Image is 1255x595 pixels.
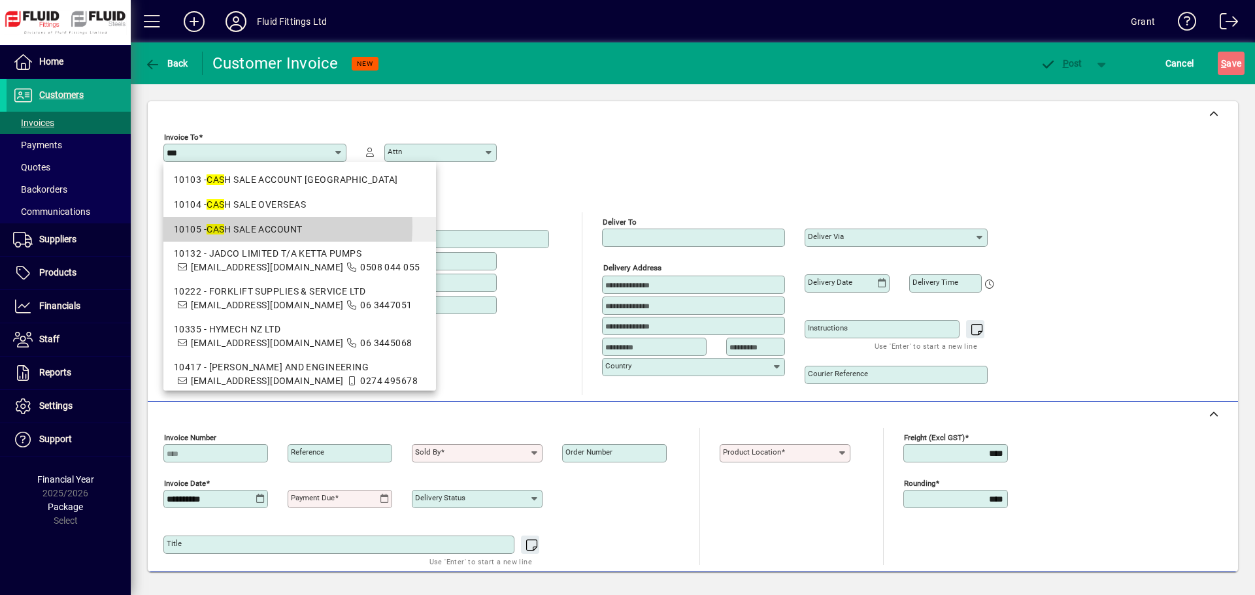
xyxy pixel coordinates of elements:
mat-option: 10222 - FORKLIFT SUPPLIES & SERVICE LTD [163,280,436,317]
mat-label: Deliver via [808,232,844,241]
mat-option: 10132 - JADCO LIMITED T/A KETTA PUMPS [163,242,436,280]
a: Reports [7,357,131,389]
div: 10132 - JADCO LIMITED T/A KETTA PUMPS [174,247,426,261]
span: ost [1040,58,1082,69]
div: 10103 - H SALE ACCOUNT [GEOGRAPHIC_DATA] [174,173,426,187]
span: 06 3447051 [360,300,412,310]
mat-option: 10417 - MERV TATE MACHINING AND ENGINEERING [163,355,436,393]
span: 06 3445068 [360,338,412,348]
mat-option: 10105 - CASH SALE ACCOUNT [163,217,436,242]
mat-label: Deliver To [603,217,637,227]
mat-label: Product location [723,447,781,457]
mat-label: Sold by [415,447,441,457]
span: Customers [39,89,84,100]
div: Grant [1131,11,1155,32]
mat-label: Delivery date [808,278,852,287]
a: Quotes [7,156,131,178]
mat-label: Title [167,539,182,548]
div: 10105 - H SALE ACCOUNT [174,223,426,236]
div: 10335 - HYMECH NZ LTD [174,323,426,336]
div: 10417 - [PERSON_NAME] AND ENGINEERING [174,361,426,374]
a: Communications [7,201,131,223]
span: Home [39,56,63,67]
span: Communications [13,206,90,217]
div: 10104 - H SALE OVERSEAS [174,198,426,212]
span: [EMAIL_ADDRESS][DOMAIN_NAME] [191,376,344,386]
button: Post [1033,52,1089,75]
div: Fluid Fittings Ltd [257,11,327,32]
mat-label: Delivery time [912,278,958,287]
mat-hint: Use 'Enter' to start a new line [875,338,977,353]
span: S [1221,58,1226,69]
mat-option: 10103 - CASH SALE ACCOUNT CHRISTCHURCH [163,167,436,192]
span: 0274 495678 [360,376,418,386]
span: Reports [39,367,71,378]
a: Products [7,257,131,289]
mat-label: Freight (excl GST) [904,433,965,442]
a: Payments [7,134,131,156]
span: Cancel [1165,53,1194,74]
span: 0508 044 055 [360,262,420,272]
a: Staff [7,323,131,356]
span: Financials [39,300,80,311]
span: [EMAIL_ADDRESS][DOMAIN_NAME] [191,262,344,272]
em: CAS [207,174,224,185]
mat-label: Order number [565,447,612,457]
span: Invoices [13,118,54,128]
mat-label: Delivery status [415,493,465,502]
mat-label: Country [605,361,631,370]
span: Package [48,502,83,512]
a: Backorders [7,178,131,201]
button: Cancel [1162,52,1197,75]
button: Add [173,10,215,33]
a: Suppliers [7,223,131,256]
mat-label: Instructions [808,323,848,332]
mat-label: Courier Reference [808,369,868,378]
span: Products [39,267,76,278]
span: Financial Year [37,474,94,485]
span: Suppliers [39,234,76,244]
mat-label: Attn [388,147,402,156]
span: Back [144,58,188,69]
span: Staff [39,334,59,344]
button: Save [1218,52,1245,75]
a: Settings [7,390,131,423]
span: ave [1221,53,1241,74]
mat-label: Reference [291,447,324,457]
div: 10222 - FORKLIFT SUPPLIES & SERVICE LTD [174,285,426,298]
span: NEW [357,59,373,68]
a: Invoices [7,112,131,134]
span: Quotes [13,162,50,172]
mat-hint: Use 'Enter' to start a new line [429,554,532,569]
span: Settings [39,400,73,411]
mat-label: Invoice date [164,479,206,488]
mat-option: 10104 - CASH SALE OVERSEAS [163,192,436,217]
span: Payments [13,140,62,150]
span: [EMAIL_ADDRESS][DOMAIN_NAME] [191,300,344,310]
app-page-header-button: Back [131,52,203,75]
mat-label: Payment due [291,493,335,502]
a: Logout [1210,3,1239,45]
span: [EMAIL_ADDRESS][DOMAIN_NAME] [191,338,344,348]
button: Profile [215,10,257,33]
span: Backorders [13,184,67,195]
mat-label: Invoice To [164,133,199,142]
span: P [1063,58,1069,69]
a: Knowledge Base [1168,3,1197,45]
em: CAS [207,199,224,210]
a: Home [7,46,131,78]
a: Support [7,423,131,456]
em: CAS [207,224,224,234]
mat-option: 10335 - HYMECH NZ LTD [163,317,436,355]
mat-label: Rounding [904,479,935,488]
mat-label: Invoice number [164,433,216,442]
div: Customer Invoice [212,53,339,74]
span: Support [39,434,72,444]
button: Back [141,52,192,75]
a: Financials [7,290,131,323]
